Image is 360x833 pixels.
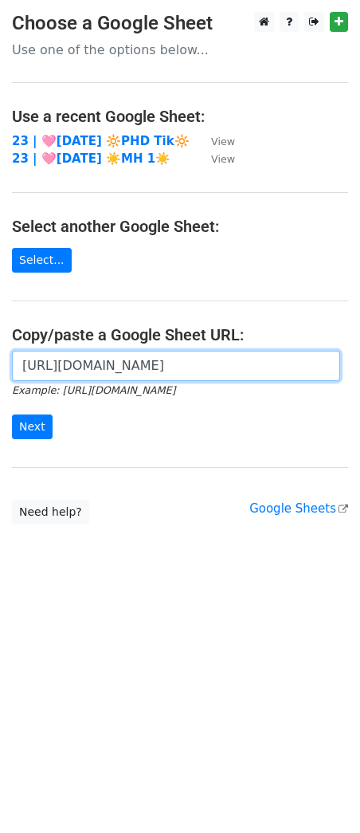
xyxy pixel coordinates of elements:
[12,12,348,35] h3: Choose a Google Sheet
[12,325,348,344] h4: Copy/paste a Google Sheet URL:
[12,41,348,58] p: Use one of the options below...
[211,136,235,147] small: View
[249,501,348,516] a: Google Sheets
[195,151,235,166] a: View
[12,351,340,381] input: Paste your Google Sheet URL here
[12,217,348,236] h4: Select another Google Sheet:
[12,107,348,126] h4: Use a recent Google Sheet:
[12,248,72,273] a: Select...
[195,134,235,148] a: View
[12,415,53,439] input: Next
[12,500,89,525] a: Need help?
[211,153,235,165] small: View
[280,756,360,833] iframe: Chat Widget
[12,384,175,396] small: Example: [URL][DOMAIN_NAME]
[12,134,190,148] a: 23 | 🩷[DATE] 🔆PHD Tik🔆
[12,151,170,166] a: 23 | 🩷[DATE] ☀️MH 1☀️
